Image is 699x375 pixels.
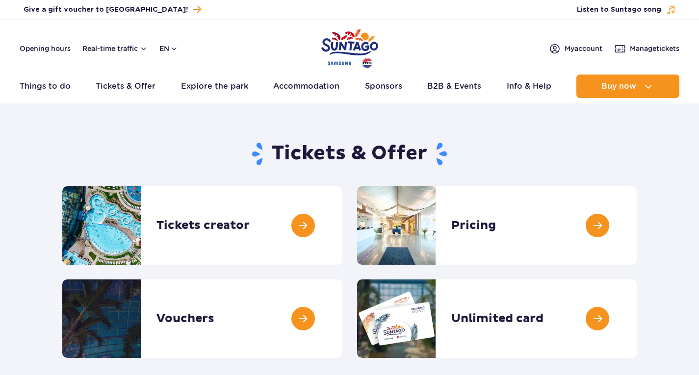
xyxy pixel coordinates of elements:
[576,75,679,98] button: Buy now
[365,75,402,98] a: Sponsors
[20,44,71,53] a: Opening hours
[24,5,188,15] span: Give a gift voucher to [GEOGRAPHIC_DATA]!
[159,44,178,53] button: en
[96,75,155,98] a: Tickets & Offer
[549,43,602,54] a: Myaccount
[577,5,661,15] span: Listen to Suntago song
[62,141,637,167] h1: Tickets & Offer
[24,3,201,16] a: Give a gift voucher to [GEOGRAPHIC_DATA]!
[507,75,551,98] a: Info & Help
[273,75,339,98] a: Accommodation
[601,82,636,91] span: Buy now
[565,44,602,53] span: My account
[577,5,676,15] button: Listen to Suntago song
[427,75,481,98] a: B2B & Events
[614,43,679,54] a: Managetickets
[20,75,71,98] a: Things to do
[630,44,679,53] span: Manage tickets
[82,45,148,52] button: Real-time traffic
[181,75,248,98] a: Explore the park
[321,25,378,70] a: Park of Poland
